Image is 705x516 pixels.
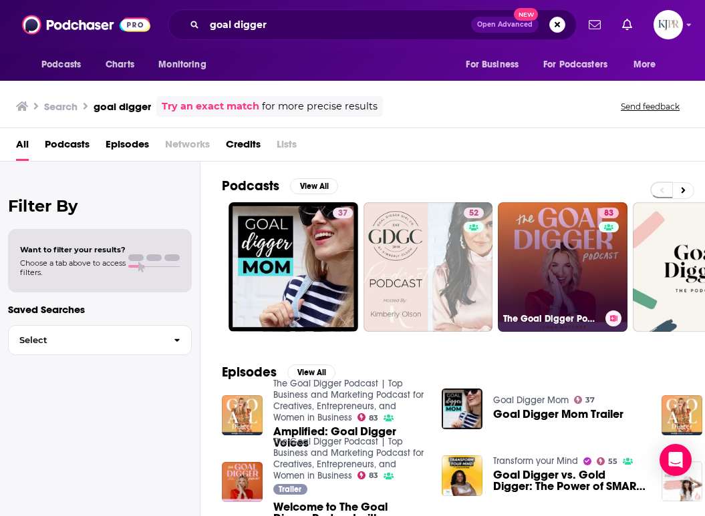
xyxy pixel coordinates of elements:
[654,10,683,39] button: Show profile menu
[168,9,577,40] div: Search podcasts, credits, & more...
[617,13,638,36] a: Show notifications dropdown
[369,415,378,421] span: 83
[469,207,478,220] span: 52
[333,208,353,218] a: 37
[574,396,595,404] a: 37
[16,134,29,161] a: All
[493,469,646,492] a: Goal Digger vs. Gold Digger: The Power of SMART Goals
[503,313,600,324] h3: The Goal Digger Podcast | Top Business and Marketing Podcast for Creatives, Entrepreneurs, and Wo...
[493,455,578,467] a: Transform your Mind
[514,8,538,21] span: New
[229,202,358,332] a: 37
[654,10,683,39] img: User Profile
[442,455,482,496] img: Goal Digger vs. Gold Digger: The Power of SMART Goals
[8,196,192,216] h2: Filter By
[583,13,606,36] a: Show notifications dropdown
[364,202,493,332] a: 52
[456,52,535,77] button: open menu
[9,336,163,344] span: Select
[597,457,618,465] a: 55
[464,208,484,218] a: 52
[477,21,533,28] span: Open Advanced
[662,461,702,502] img: 241: Crushing Affiliate Marketing the Goal Digger Way!
[358,413,379,421] a: 83
[287,364,335,380] button: View All
[442,389,482,429] img: Goal Digger Mom Trailer
[20,245,126,254] span: Want to filter your results?
[604,207,613,220] span: 83
[543,55,607,74] span: For Podcasters
[204,14,471,35] input: Search podcasts, credits, & more...
[654,10,683,39] span: Logged in as KJPRpodcast
[226,134,261,161] a: Credits
[624,52,673,77] button: open menu
[369,473,378,479] span: 83
[585,397,595,403] span: 37
[279,485,301,493] span: Trailer
[165,134,210,161] span: Networks
[222,364,335,380] a: EpisodesView All
[358,471,379,479] a: 83
[97,52,142,77] a: Charts
[290,178,338,194] button: View All
[222,395,263,436] img: Amplified: Goal Digger Voices
[471,17,539,33] button: Open AdvancedNew
[41,55,81,74] span: Podcasts
[162,99,259,114] a: Try an exact match
[20,258,126,277] span: Choose a tab above to access filters.
[273,426,426,449] a: Amplified: Goal Digger Voices
[262,99,378,114] span: for more precise results
[660,444,692,476] div: Open Intercom Messenger
[22,12,150,37] img: Podchaser - Follow, Share and Rate Podcasts
[273,378,424,423] a: The Goal Digger Podcast | Top Business and Marketing Podcast for Creatives, Entrepreneurs, and Wo...
[608,459,617,465] span: 55
[8,325,192,355] button: Select
[222,178,279,194] h2: Podcasts
[94,100,151,113] h3: goal digger
[493,409,623,420] a: Goal Digger Mom Trailer
[273,436,424,481] a: The Goal Digger Podcast | Top Business and Marketing Podcast for Creatives, Entrepreneurs, and Wo...
[149,52,223,77] button: open menu
[662,395,702,436] img: Goal Digger Coaching: How to Start and Grow a Podcast
[222,364,277,380] h2: Episodes
[535,52,627,77] button: open menu
[498,202,627,332] a: 83The Goal Digger Podcast | Top Business and Marketing Podcast for Creatives, Entrepreneurs, and ...
[338,207,347,220] span: 37
[8,303,192,316] p: Saved Searches
[44,100,78,113] h3: Search
[222,178,338,194] a: PodcastsView All
[106,55,134,74] span: Charts
[617,101,684,112] button: Send feedback
[32,52,98,77] button: open menu
[599,208,619,218] a: 83
[158,55,206,74] span: Monitoring
[45,134,90,161] a: Podcasts
[493,395,569,406] a: Goal Digger Mom
[277,134,297,161] span: Lists
[633,55,656,74] span: More
[106,134,149,161] a: Episodes
[466,55,519,74] span: For Business
[222,462,263,503] img: Welcome to The Goal Digger Podcast with Jenna Kutcher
